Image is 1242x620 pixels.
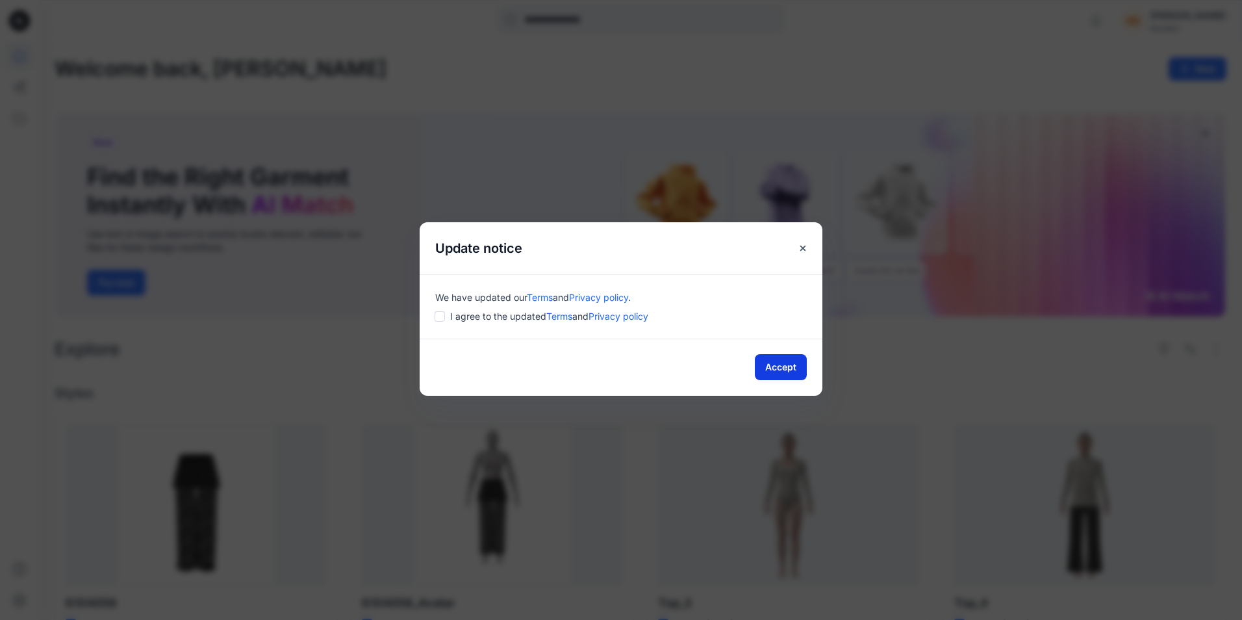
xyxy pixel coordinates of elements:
button: Accept [755,354,807,380]
button: Close [791,237,815,260]
h5: Update notice [420,222,538,274]
a: Privacy policy [589,311,648,322]
a: Terms [527,292,553,303]
span: and [572,311,589,322]
div: We have updated our . [435,291,807,304]
span: and [553,292,569,303]
a: Privacy policy [569,292,628,303]
span: I agree to the updated [450,309,648,323]
a: Terms [546,311,572,322]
